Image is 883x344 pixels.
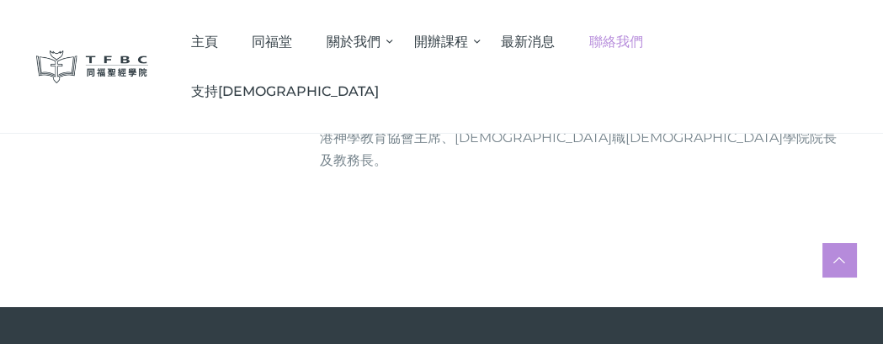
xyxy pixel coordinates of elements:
a: 關於我們 [310,17,397,66]
a: 同福堂 [235,17,310,66]
span: 聯絡我們 [589,34,643,50]
span: 支持[DEMOGRAPHIC_DATA] [191,83,379,99]
a: 主頁 [173,17,235,66]
span: 最新消息 [501,34,555,50]
img: 同福聖經學院 TFBC [36,50,149,83]
span: 開辦課程 [414,34,468,50]
a: Scroll to top [822,243,856,277]
a: 支持[DEMOGRAPHIC_DATA] [173,66,396,116]
a: 最新消息 [484,17,572,66]
span: 主頁 [191,34,218,50]
a: 開辦課程 [396,17,484,66]
span: 同福堂 [252,34,292,50]
a: 聯絡我們 [572,17,660,66]
span: 關於我們 [327,34,380,50]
